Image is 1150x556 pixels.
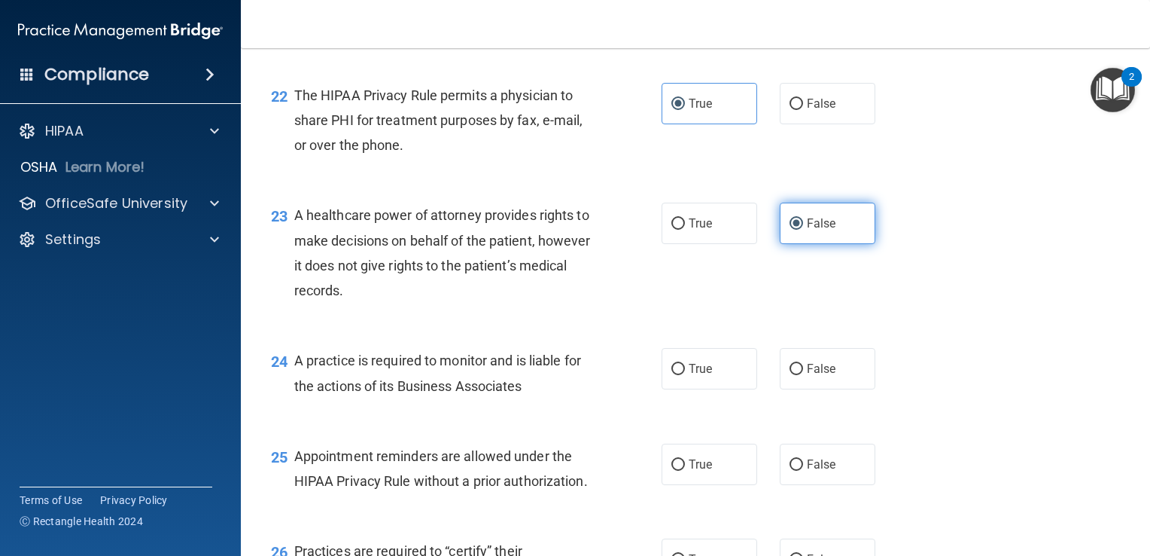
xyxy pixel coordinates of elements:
p: HIPAA [45,122,84,140]
span: True [689,96,712,111]
span: 25 [271,448,287,466]
span: True [689,457,712,472]
span: False [807,96,836,111]
span: False [807,216,836,231]
span: 22 [271,87,287,105]
input: True [671,218,685,230]
span: A healthcare power of attorney provides rights to make decisions on behalf of the patient, howeve... [294,207,591,298]
div: 2 [1129,77,1134,96]
span: True [689,362,712,376]
input: False [789,364,803,375]
span: False [807,362,836,376]
p: OfficeSafe University [45,194,187,212]
a: Privacy Policy [100,493,168,508]
a: Terms of Use [20,493,82,508]
input: False [789,218,803,230]
button: Open Resource Center, 2 new notifications [1091,68,1135,112]
img: PMB logo [18,16,223,46]
input: False [789,460,803,471]
span: True [689,216,712,231]
h4: Compliance [44,64,149,85]
span: Ⓒ Rectangle Health 2024 [20,514,143,529]
p: Settings [45,231,101,249]
input: False [789,99,803,110]
a: HIPAA [18,122,219,140]
p: OSHA [20,158,58,176]
span: 23 [271,207,287,225]
input: True [671,460,685,471]
span: The HIPAA Privacy Rule permits a physician to share PHI for treatment purposes by fax, e-mail, or... [294,87,583,153]
span: A practice is required to monitor and is liable for the actions of its Business Associates [294,353,581,393]
a: Settings [18,231,219,249]
a: OfficeSafe University [18,194,219,212]
p: Learn More! [65,158,145,176]
span: False [807,457,836,472]
span: 24 [271,353,287,371]
input: True [671,364,685,375]
span: Appointment reminders are allowed under the HIPAA Privacy Rule without a prior authorization. [294,448,588,489]
input: True [671,99,685,110]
